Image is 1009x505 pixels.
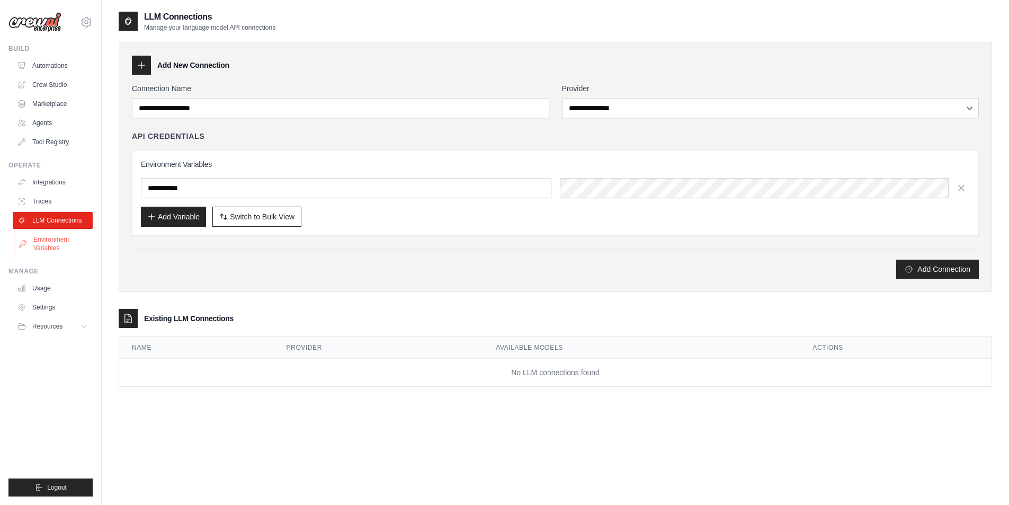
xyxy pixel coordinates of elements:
div: Operate [8,161,93,170]
h2: LLM Connections [144,11,275,23]
button: Switch to Bulk View [212,207,301,227]
button: Add Connection [896,260,979,279]
img: Logo [8,12,61,32]
a: Usage [13,280,93,297]
a: Agents [13,114,93,131]
a: Integrations [13,174,93,191]
div: Manage [8,267,93,276]
a: LLM Connections [13,212,93,229]
a: Environment Variables [14,231,94,256]
button: Add Variable [141,207,206,227]
th: Actions [800,337,992,359]
a: Crew Studio [13,76,93,93]
div: Build [8,45,93,53]
a: Tool Registry [13,134,93,150]
th: Name [119,337,274,359]
a: Settings [13,299,93,316]
a: Automations [13,57,93,74]
p: Manage your language model API connections [144,23,275,32]
h4: API Credentials [132,131,204,141]
a: Traces [13,193,93,210]
th: Available Models [483,337,800,359]
button: Resources [13,318,93,335]
span: Switch to Bulk View [230,211,294,222]
label: Connection Name [132,83,549,94]
h3: Add New Connection [157,60,229,70]
button: Logout [8,479,93,497]
th: Provider [274,337,484,359]
h3: Existing LLM Connections [144,313,234,324]
h3: Environment Variables [141,159,970,170]
span: Resources [32,322,62,331]
span: Logout [47,483,67,492]
a: Marketplace [13,95,93,112]
label: Provider [562,83,979,94]
td: No LLM connections found [119,359,992,387]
